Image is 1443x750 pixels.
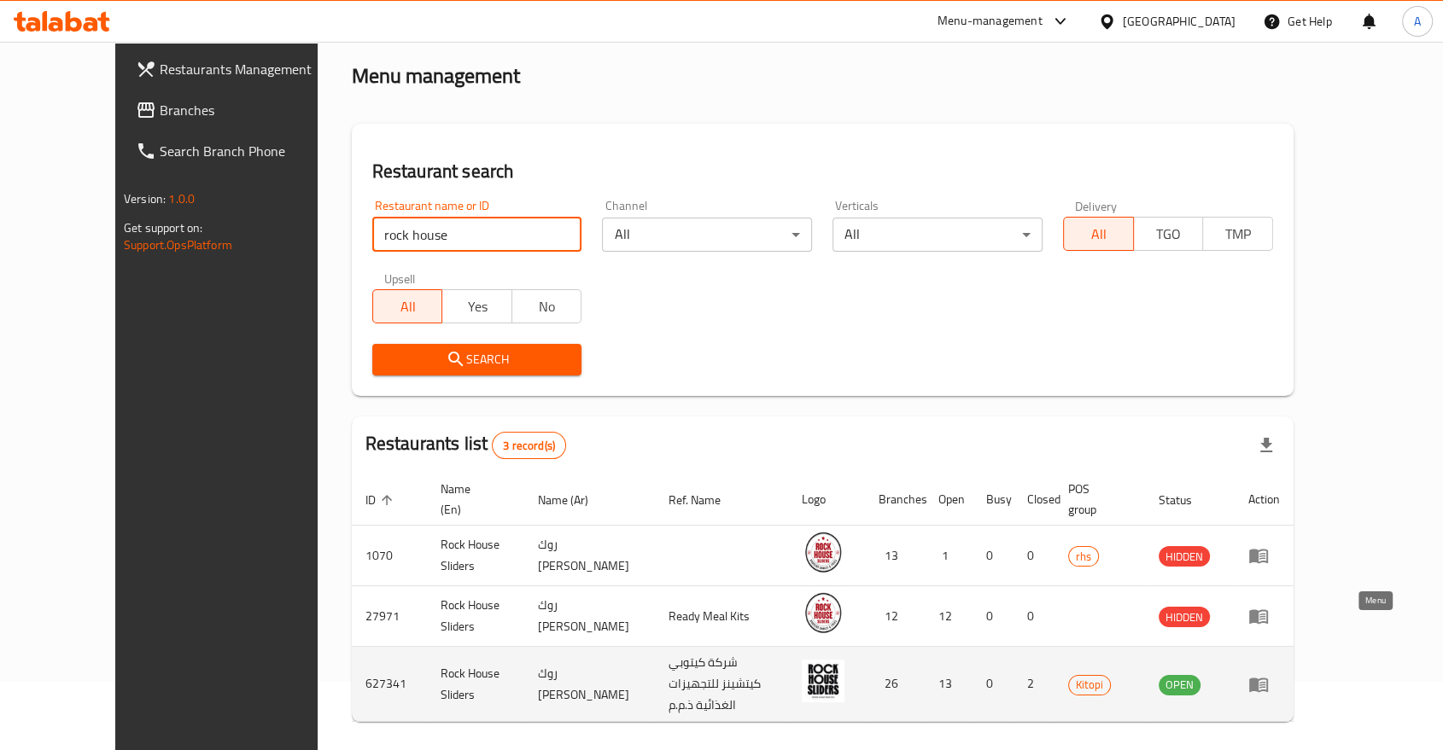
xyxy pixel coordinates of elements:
input: Search for restaurant name or ID.. [372,218,582,252]
span: TMP [1210,222,1266,247]
span: Status [1159,490,1214,510]
td: Rock House Sliders [427,647,524,722]
td: 26 [865,647,925,722]
span: A [1414,12,1421,31]
div: HIDDEN [1159,546,1210,567]
span: Name (En) [441,479,504,520]
td: 0 [973,526,1014,586]
th: Closed [1014,474,1054,526]
div: OPEN [1159,675,1201,695]
th: Action [1235,474,1294,526]
h2: Restaurants list [365,431,566,459]
td: روك [PERSON_NAME] [524,586,656,647]
span: Search Branch Phone [160,141,342,161]
td: روك [PERSON_NAME] [524,647,656,722]
div: Menu-management [938,11,1043,32]
h2: Menu management [352,62,520,90]
span: Get support on: [124,217,202,239]
a: Search Branch Phone [122,131,356,172]
div: All [832,218,1043,252]
td: Ready Meal Kits [655,586,787,647]
td: 27971 [352,586,427,647]
td: 0 [973,647,1014,722]
span: All [380,294,436,319]
td: 627341 [352,647,427,722]
span: rhs [1069,547,1098,567]
table: enhanced table [352,474,1294,722]
span: All [1071,222,1127,247]
img: Rock House Sliders [802,531,844,573]
td: 12 [865,586,925,647]
a: Branches [122,90,356,131]
span: Version: [124,188,166,210]
td: 2 [1014,647,1054,722]
img: Rock House Sliders [802,660,844,702]
div: All [602,218,812,252]
span: OPEN [1159,675,1201,695]
td: 1070 [352,526,427,586]
td: شركة كيتوبي كيتشينز للتجهيزات الغذائية ذ.م.م [655,647,787,722]
td: 12 [925,586,973,647]
span: ID [365,490,398,510]
th: Busy [973,474,1014,526]
td: Rock House Sliders [427,526,524,586]
td: 13 [925,647,973,722]
td: روك [PERSON_NAME] [524,526,656,586]
td: 13 [865,526,925,586]
th: Open [925,474,973,526]
button: Yes [441,289,512,323]
span: 3 record(s) [493,438,565,454]
span: Name (Ar) [538,490,610,510]
div: Export file [1246,425,1287,466]
td: 0 [973,586,1014,647]
th: Logo [788,474,865,526]
span: Branches [160,100,342,120]
td: 0 [1014,586,1054,647]
div: Menu [1248,606,1280,626]
button: TGO [1133,217,1204,251]
span: 1.0.0 [168,188,195,210]
th: Branches [865,474,925,526]
span: HIDDEN [1159,608,1210,627]
label: Upsell [384,272,416,284]
span: POS group [1068,479,1125,520]
td: 1 [925,526,973,586]
span: Yes [449,294,505,319]
td: Rock House Sliders [427,586,524,647]
img: Rock House Sliders [802,591,844,634]
span: Search [386,349,569,370]
div: Total records count [492,432,566,459]
button: No [511,289,582,323]
button: Search [372,344,582,375]
div: HIDDEN [1159,607,1210,627]
td: 0 [1014,526,1054,586]
h2: Restaurant search [372,159,1273,184]
label: Delivery [1075,200,1118,212]
span: Restaurants Management [160,59,342,79]
button: All [1063,217,1134,251]
button: All [372,289,443,323]
span: No [519,294,575,319]
a: Restaurants Management [122,49,356,90]
a: Support.OpsPlatform [124,234,232,256]
span: HIDDEN [1159,547,1210,567]
button: TMP [1202,217,1273,251]
span: TGO [1141,222,1197,247]
span: Ref. Name [669,490,743,510]
span: Kitopi [1069,675,1110,695]
div: [GEOGRAPHIC_DATA] [1123,12,1236,31]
